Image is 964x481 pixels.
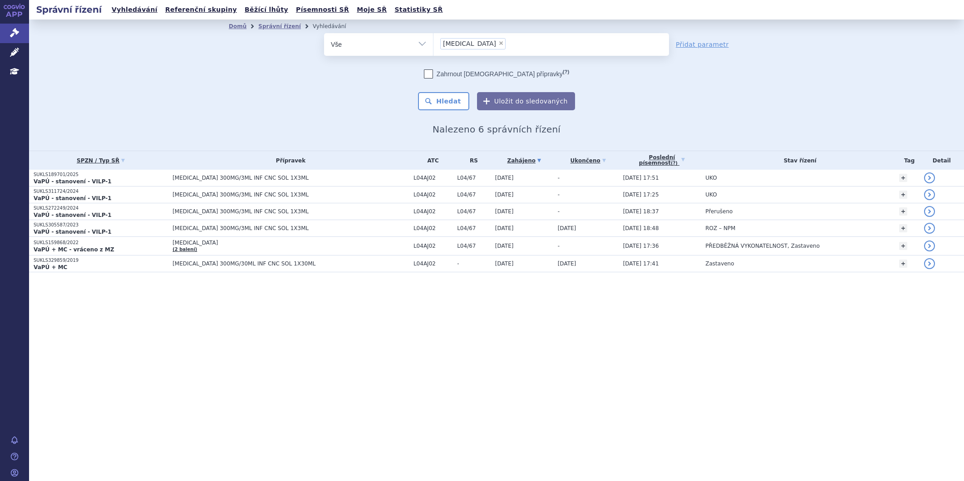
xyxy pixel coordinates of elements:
[495,191,514,198] span: [DATE]
[172,247,197,252] a: (2 balení)
[452,151,491,170] th: RS
[457,225,491,231] span: L04/67
[354,4,389,16] a: Moje SŘ
[413,243,452,249] span: L04AJ02
[392,4,445,16] a: Statistiky SŘ
[172,240,399,246] span: [MEDICAL_DATA]
[924,223,935,234] a: detail
[508,38,513,49] input: [MEDICAL_DATA]
[172,175,399,181] span: [MEDICAL_DATA] 300MG/3ML INF CNC SOL 1X3ML
[172,225,399,231] span: [MEDICAL_DATA] 300MG/3ML INF CNC SOL 1X3ML
[705,243,820,249] span: PŘEDBĚŽNÁ VYKONATELNOST, Zastaveno
[623,175,659,181] span: [DATE] 17:51
[558,191,560,198] span: -
[705,175,717,181] span: UKO
[34,188,168,195] p: SUKLS311724/2024
[623,208,659,215] span: [DATE] 18:37
[495,154,553,167] a: Zahájeno
[924,258,935,269] a: detail
[258,23,301,29] a: Správní řízení
[558,243,560,249] span: -
[413,208,452,215] span: L04AJ02
[34,257,168,264] p: SUKLS329859/2019
[623,225,659,231] span: [DATE] 18:48
[495,208,514,215] span: [DATE]
[229,23,246,29] a: Domů
[705,225,735,231] span: ROZ – NPM
[924,240,935,251] a: detail
[34,172,168,178] p: SUKLS189701/2025
[705,191,717,198] span: UKO
[34,240,168,246] p: SUKLS159868/2022
[623,191,659,198] span: [DATE] 17:25
[34,229,112,235] strong: VaPÚ - stanovení - VILP-1
[558,225,576,231] span: [DATE]
[433,124,561,135] span: Nalezeno 6 správních řízení
[498,40,504,46] span: ×
[172,260,399,267] span: [MEDICAL_DATA] 300MG/30ML INF CNC SOL 1X30ML
[34,178,112,185] strong: VaPÚ - stanovení - VILP-1
[558,154,619,167] a: Ukončeno
[495,225,514,231] span: [DATE]
[34,205,168,211] p: SUKLS272249/2024
[413,260,452,267] span: L04AJ02
[172,191,399,198] span: [MEDICAL_DATA] 300MG/3ML INF CNC SOL 1X3ML
[172,208,399,215] span: [MEDICAL_DATA] 300MG/3ML INF CNC SOL 1X3ML
[495,175,514,181] span: [DATE]
[899,224,907,232] a: +
[443,40,496,47] span: [MEDICAL_DATA]
[899,191,907,199] a: +
[424,69,569,79] label: Zahrnout [DEMOGRAPHIC_DATA] přípravky
[34,264,67,270] strong: VaPÚ + MC
[313,20,358,33] li: Vyhledávání
[920,151,964,170] th: Detail
[676,40,729,49] a: Přidat parametr
[671,161,678,166] abbr: (?)
[623,260,659,267] span: [DATE] 17:41
[623,151,701,170] a: Poslednípísemnost(?)
[418,92,469,110] button: Hledat
[293,4,352,16] a: Písemnosti SŘ
[409,151,452,170] th: ATC
[457,208,491,215] span: L04/67
[563,69,569,75] abbr: (?)
[899,174,907,182] a: +
[623,243,659,249] span: [DATE] 17:36
[34,246,114,253] strong: VaPÚ + MC - vráceno z MZ
[924,189,935,200] a: detail
[924,172,935,183] a: detail
[899,260,907,268] a: +
[29,3,109,16] h2: Správní řízení
[924,206,935,217] a: detail
[558,260,576,267] span: [DATE]
[457,175,491,181] span: L04/67
[477,92,575,110] button: Uložit do sledovaných
[558,175,560,181] span: -
[413,175,452,181] span: L04AJ02
[413,225,452,231] span: L04AJ02
[242,4,291,16] a: Běžící lhůty
[457,260,491,267] span: -
[34,195,112,201] strong: VaPÚ - stanovení - VILP-1
[899,207,907,216] a: +
[701,151,895,170] th: Stav řízení
[109,4,160,16] a: Vyhledávání
[34,222,168,228] p: SUKLS305587/2023
[899,242,907,250] a: +
[34,154,168,167] a: SPZN / Typ SŘ
[705,208,733,215] span: Přerušeno
[495,260,514,267] span: [DATE]
[457,191,491,198] span: L04/67
[413,191,452,198] span: L04AJ02
[558,208,560,215] span: -
[168,151,409,170] th: Přípravek
[495,243,514,249] span: [DATE]
[162,4,240,16] a: Referenční skupiny
[705,260,734,267] span: Zastaveno
[895,151,919,170] th: Tag
[34,212,112,218] strong: VaPÚ - stanovení - VILP-1
[457,243,491,249] span: L04/67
